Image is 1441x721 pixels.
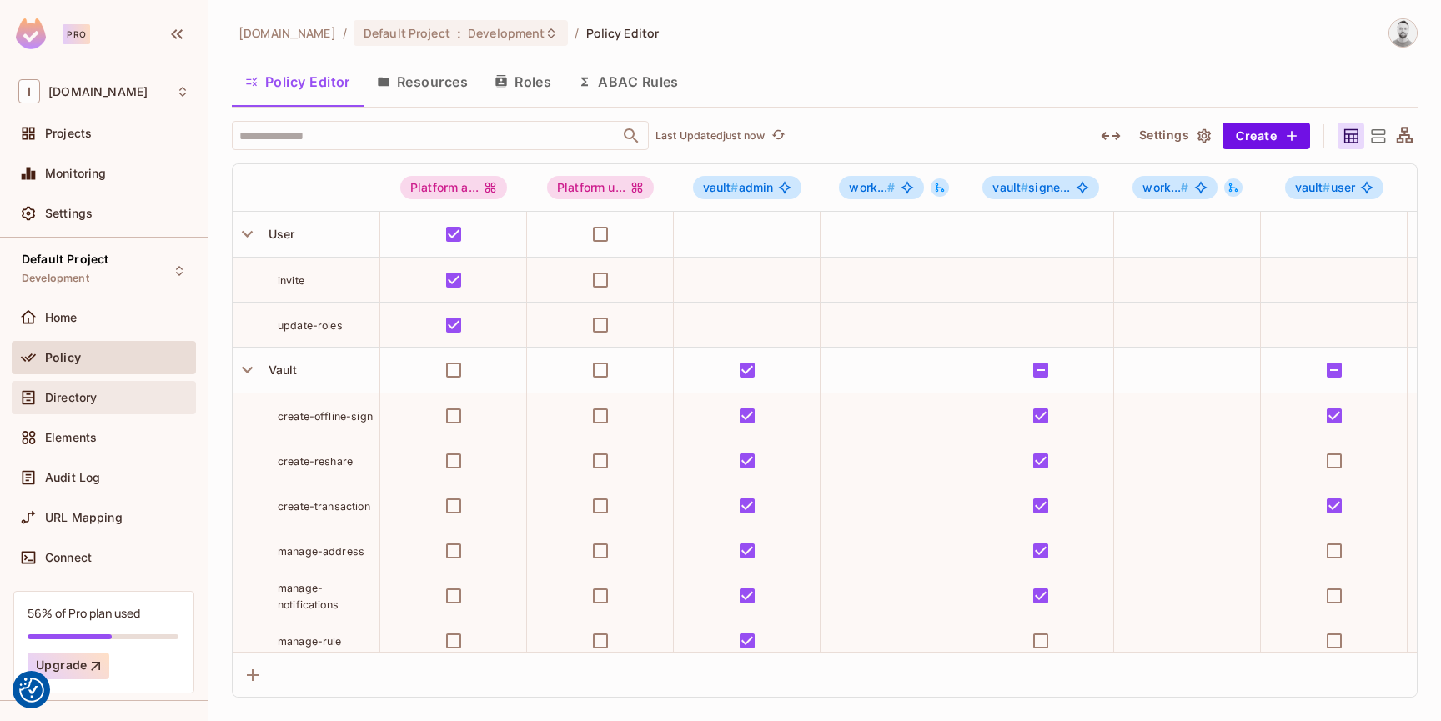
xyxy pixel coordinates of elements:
div: Pro [63,24,90,44]
span: Vault [262,363,298,377]
span: # [1181,180,1188,194]
button: refresh [768,126,788,146]
span: manage-rule [278,635,342,648]
span: # [887,180,895,194]
span: User [262,227,295,241]
span: Development [22,272,89,285]
span: Click to refresh data [765,126,788,146]
button: Resources [364,61,481,103]
span: create-offline-sign [278,410,373,423]
button: Open [620,124,643,148]
span: vault [703,180,739,194]
span: refresh [771,128,786,144]
span: Default Project [364,25,450,41]
span: I [18,79,40,103]
span: Directory [45,391,97,404]
span: URL Mapping [45,511,123,524]
span: signe... [992,181,1070,194]
span: user [1295,181,1356,194]
span: vault#signer [982,176,1098,199]
span: Settings [45,207,93,220]
button: Policy Editor [232,61,364,103]
span: work... [1142,180,1188,194]
img: Fabian Dios Rodas [1389,19,1417,47]
span: work... [849,180,895,194]
span: Projects [45,127,92,140]
div: 56% of Pro plan used [28,605,140,621]
span: Development [468,25,545,41]
span: Policy Editor [586,25,660,41]
button: Upgrade [28,653,109,679]
span: Monitoring [45,167,107,180]
span: Connect [45,551,92,564]
span: Policy [45,351,81,364]
span: manage-address [278,545,364,558]
div: Platform u... [547,176,654,199]
span: workspace#admin [839,176,923,199]
p: Last Updated just now [655,129,765,143]
span: # [1021,180,1028,194]
span: Elements [45,431,97,444]
span: manage-notifications [278,582,339,611]
span: create-reshare [278,455,353,468]
button: ABAC Rules [565,61,692,103]
span: Home [45,311,78,324]
button: Create [1223,123,1310,149]
span: vault [1295,180,1331,194]
span: admin [703,181,774,194]
img: Revisit consent button [19,678,44,703]
span: Platform user [547,176,654,199]
span: Workspace: iofinnet.com [48,85,148,98]
button: Settings [1132,123,1216,149]
span: create-transaction [278,500,370,513]
div: Platform a... [400,176,507,199]
span: Audit Log [45,471,100,484]
span: vault [992,180,1028,194]
span: Platform admin [400,176,507,199]
img: SReyMgAAAABJRU5ErkJggg== [16,18,46,49]
span: # [1323,180,1330,194]
span: workspace#signer [1132,176,1217,199]
button: Roles [481,61,565,103]
li: / [575,25,579,41]
span: the active workspace [238,25,336,41]
li: / [343,25,347,41]
span: : [456,27,462,40]
span: Default Project [22,253,108,266]
span: invite [278,274,304,287]
button: Consent Preferences [19,678,44,703]
span: # [731,180,738,194]
span: update-roles [278,319,343,332]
